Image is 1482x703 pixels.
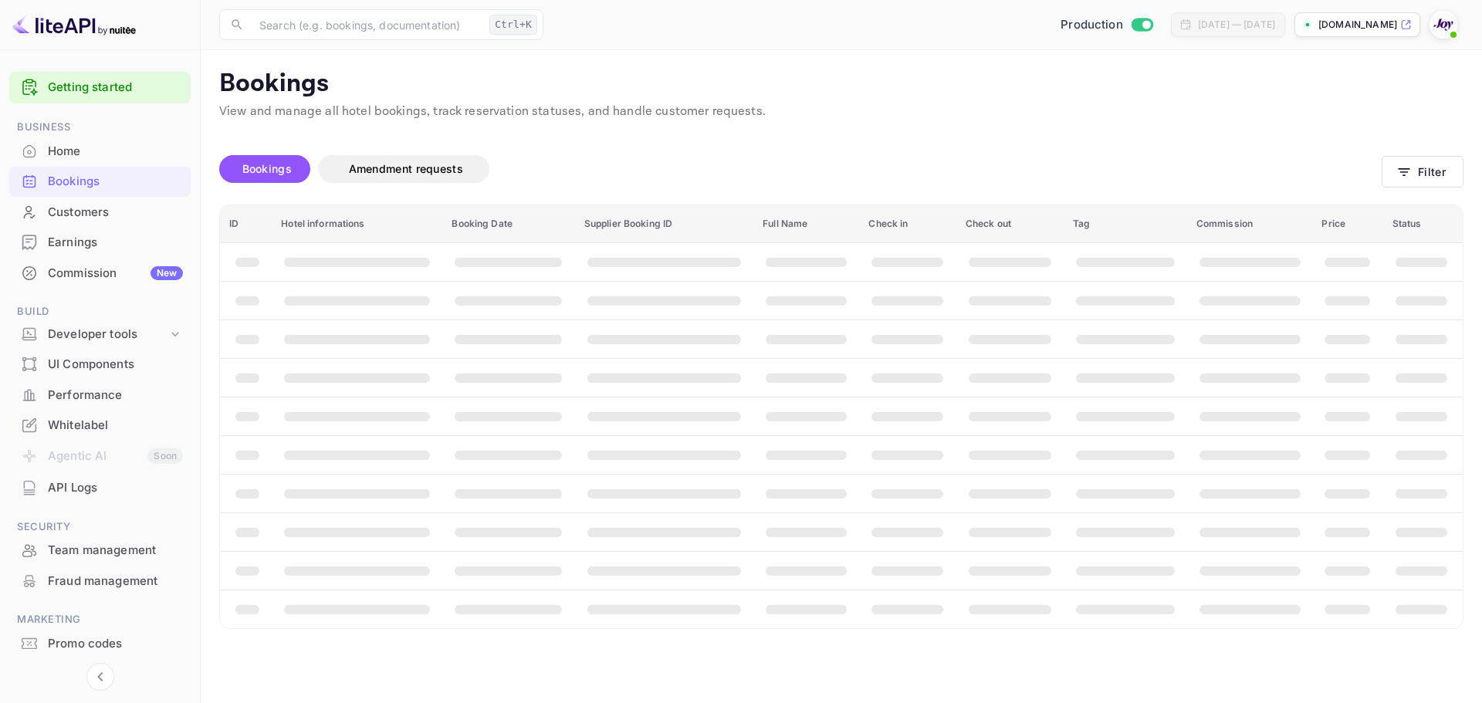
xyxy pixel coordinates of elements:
div: Home [9,137,191,167]
div: Home [48,143,183,161]
a: Getting started [48,79,183,96]
div: Getting started [9,72,191,103]
img: With Joy [1431,12,1456,37]
div: API Logs [48,479,183,497]
input: Search (e.g. bookings, documentation) [250,9,483,40]
a: Home [9,137,191,165]
a: Performance [9,380,191,409]
span: Marketing [9,611,191,628]
span: Build [9,303,191,320]
th: Commission [1187,205,1313,243]
div: Earnings [9,228,191,258]
div: [DATE] — [DATE] [1198,18,1275,32]
div: API Logs [9,473,191,503]
p: Bookings [219,69,1463,100]
a: CommissionNew [9,259,191,287]
a: Team management [9,536,191,564]
div: Team management [48,542,183,559]
th: Check out [956,205,1064,243]
th: Hotel informations [272,205,442,243]
a: Earnings [9,228,191,256]
a: Fraud management [9,566,191,595]
div: account-settings tabs [219,155,1382,183]
div: Bookings [9,167,191,197]
div: Team management [9,536,191,566]
th: Full Name [753,205,859,243]
img: LiteAPI logo [12,12,136,37]
th: Check in [859,205,956,243]
th: Status [1383,205,1463,243]
p: [DOMAIN_NAME] [1318,18,1397,32]
span: Security [9,519,191,536]
th: Booking Date [442,205,574,243]
th: Tag [1064,205,1187,243]
div: Customers [48,204,183,221]
div: Earnings [48,234,183,252]
div: UI Components [48,356,183,373]
div: Whitelabel [9,411,191,441]
a: Whitelabel [9,411,191,439]
div: Switch to Sandbox mode [1054,16,1159,34]
button: Filter [1382,156,1463,188]
table: booking table [220,205,1463,628]
div: Whitelabel [48,417,183,434]
div: Promo codes [48,635,183,653]
th: Price [1312,205,1382,243]
div: Promo codes [9,629,191,659]
span: Business [9,119,191,136]
a: Promo codes [9,629,191,657]
span: Amendment requests [349,162,463,175]
a: UI Components [9,350,191,378]
th: ID [220,205,272,243]
div: CommissionNew [9,259,191,289]
a: Bookings [9,167,191,195]
div: Performance [9,380,191,411]
div: New [151,266,183,280]
div: UI Components [9,350,191,380]
div: Developer tools [48,326,167,343]
button: Collapse navigation [86,663,114,691]
div: Developer tools [9,321,191,348]
div: Performance [48,387,183,404]
span: Bookings [242,162,292,175]
div: Fraud management [9,566,191,597]
div: Bookings [48,173,183,191]
a: Customers [9,198,191,226]
p: View and manage all hotel bookings, track reservation statuses, and handle customer requests. [219,103,1463,121]
a: API Logs [9,473,191,502]
span: Production [1061,16,1123,34]
div: Commission [48,265,183,282]
div: Fraud management [48,573,183,590]
div: Ctrl+K [489,15,537,35]
div: Customers [9,198,191,228]
th: Supplier Booking ID [575,205,753,243]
